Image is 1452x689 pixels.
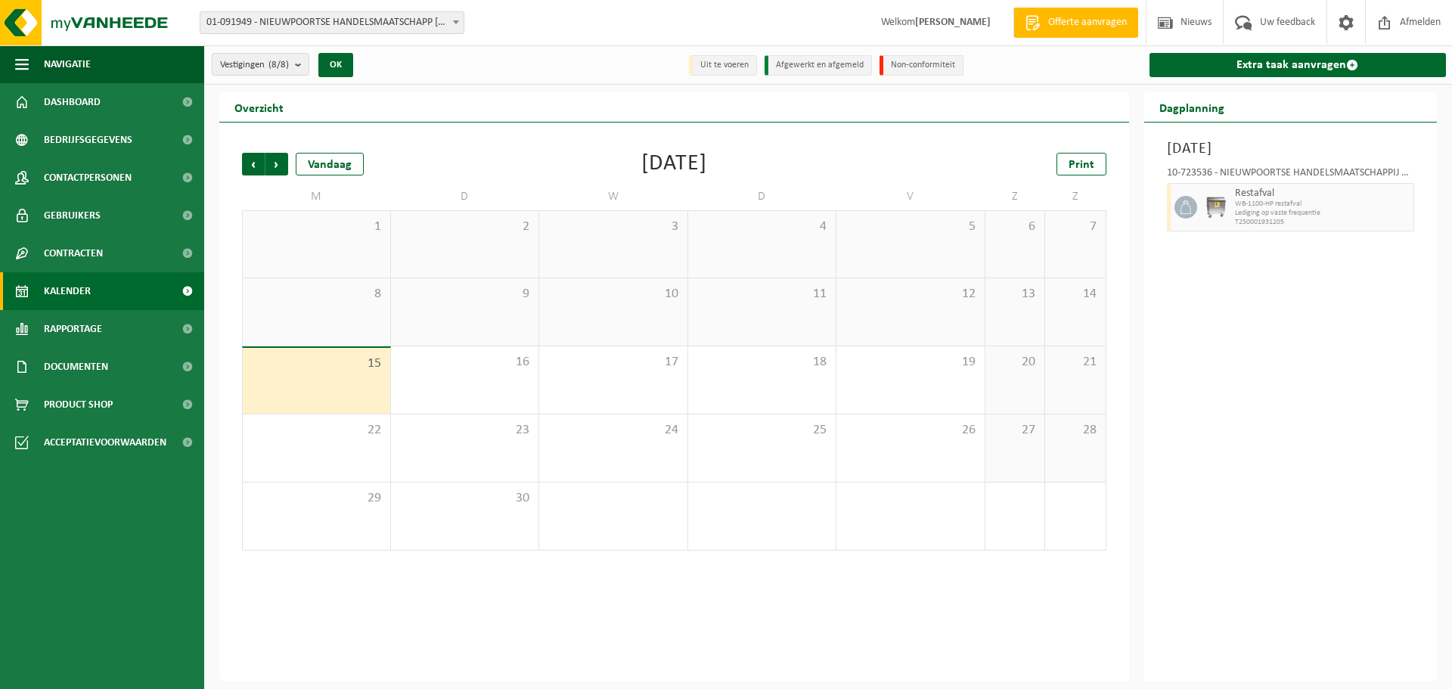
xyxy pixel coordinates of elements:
span: Product Shop [44,386,113,424]
span: Dashboard [44,83,101,121]
span: Acceptatievoorwaarden [44,424,166,461]
span: 01-091949 - NIEUWPOORTSE HANDELSMAATSCHAPP NIEUWPOORT - NIEUWPOORT [200,12,464,33]
div: Vandaag [296,153,364,175]
span: 27 [993,422,1038,439]
td: V [836,183,985,210]
span: 24 [547,422,680,439]
span: 26 [844,422,977,439]
span: 15 [250,355,383,372]
span: Vorige [242,153,265,175]
span: 28 [1053,422,1097,439]
span: WB-1100-HP restafval [1235,200,1410,209]
count: (8/8) [268,60,289,70]
td: W [539,183,688,210]
span: 21 [1053,354,1097,371]
span: 9 [399,286,532,303]
span: 17 [547,354,680,371]
span: Lediging op vaste frequentie [1235,209,1410,218]
span: 7 [1053,219,1097,235]
span: 5 [844,219,977,235]
span: 01-091949 - NIEUWPOORTSE HANDELSMAATSCHAPP NIEUWPOORT - NIEUWPOORT [200,11,464,34]
span: 12 [844,286,977,303]
span: 20 [993,354,1038,371]
td: Z [1045,183,1106,210]
span: Print [1069,159,1094,171]
span: Restafval [1235,188,1410,200]
span: 6 [993,219,1038,235]
a: Extra taak aanvragen [1149,53,1447,77]
span: 30 [399,490,532,507]
a: Offerte aanvragen [1013,8,1138,38]
li: Non-conformiteit [880,55,963,76]
span: Gebruikers [44,197,101,234]
span: 2 [399,219,532,235]
li: Uit te voeren [689,55,757,76]
span: 3 [547,219,680,235]
span: 11 [696,286,829,303]
td: D [688,183,837,210]
td: M [242,183,391,210]
span: 25 [696,422,829,439]
td: Z [985,183,1046,210]
a: Print [1056,153,1106,175]
strong: [PERSON_NAME] [915,17,991,28]
button: Vestigingen(8/8) [212,53,309,76]
li: Afgewerkt en afgemeld [765,55,872,76]
span: Bedrijfsgegevens [44,121,132,159]
span: 19 [844,354,977,371]
span: Volgende [265,153,288,175]
span: 22 [250,422,383,439]
span: 4 [696,219,829,235]
h2: Dagplanning [1144,92,1239,122]
div: 10-723536 - NIEUWPOORTSE HANDELSMAATSCHAPPIJ WIELSBEKE - [GEOGRAPHIC_DATA] [1167,168,1415,183]
span: Kalender [44,272,91,310]
span: Contactpersonen [44,159,132,197]
span: 10 [547,286,680,303]
h2: Overzicht [219,92,299,122]
h3: [DATE] [1167,138,1415,160]
span: Documenten [44,348,108,386]
button: OK [318,53,353,77]
span: 13 [993,286,1038,303]
span: 8 [250,286,383,303]
td: D [391,183,540,210]
span: 18 [696,354,829,371]
span: Vestigingen [220,54,289,76]
span: 29 [250,490,383,507]
span: 14 [1053,286,1097,303]
div: [DATE] [641,153,707,175]
span: 1 [250,219,383,235]
span: 16 [399,354,532,371]
span: 23 [399,422,532,439]
img: WB-1100-GAL-GY-02 [1205,196,1227,219]
span: Offerte aanvragen [1044,15,1131,30]
span: Navigatie [44,45,91,83]
span: Rapportage [44,310,102,348]
span: Contracten [44,234,103,272]
span: T250001931205 [1235,218,1410,227]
